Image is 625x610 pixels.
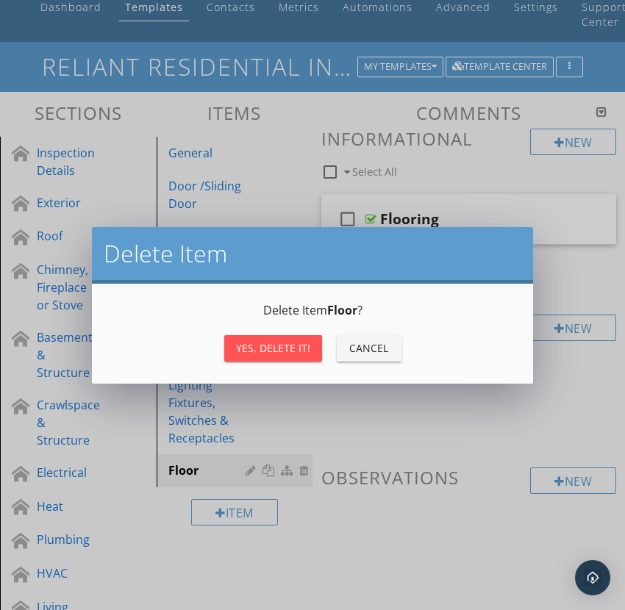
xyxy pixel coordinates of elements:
[104,239,521,268] h2: Delete Item
[236,340,310,356] div: Yes, Delete it!
[224,335,322,362] button: Yes, Delete it!
[575,560,610,595] div: Open Intercom Messenger
[349,340,390,356] div: Cancel
[110,301,515,319] p: Delete Item ?
[337,335,401,362] button: Cancel
[327,302,357,318] strong: Floor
